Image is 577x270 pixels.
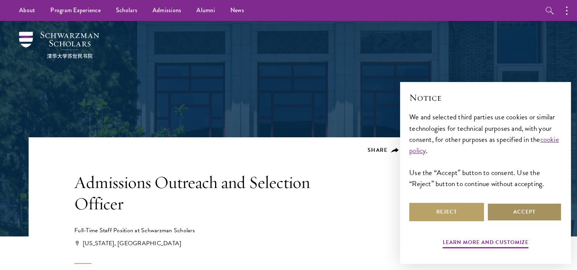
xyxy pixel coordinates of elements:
h1: Admissions Outreach and Selection Officer [74,172,315,214]
h2: Notice [409,91,562,104]
button: Reject [409,203,484,221]
img: Schwarzman Scholars [19,32,99,58]
button: Learn more and customize [443,238,529,249]
a: cookie policy [409,134,559,156]
span: Share [368,146,388,154]
button: Share [368,147,399,154]
div: We and selected third parties use cookies or similar technologies for technical purposes and, wit... [409,111,562,189]
button: Accept [487,203,562,221]
div: [US_STATE], [GEOGRAPHIC_DATA] [76,239,315,248]
div: Full-Time Staff Position at Schwarzman Scholars [74,226,315,235]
